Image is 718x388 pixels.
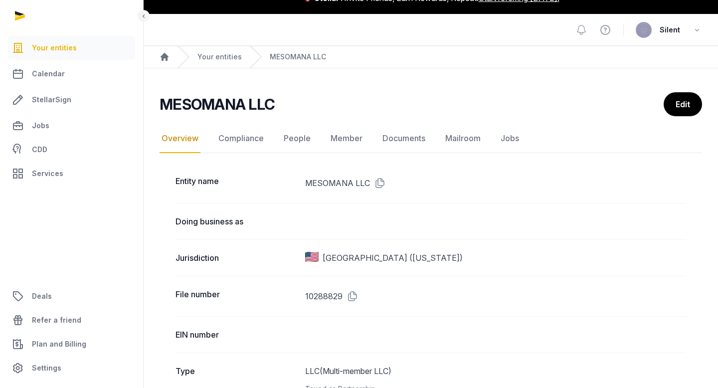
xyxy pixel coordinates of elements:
span: Calendar [32,68,65,80]
iframe: Chat Widget [668,340,718,388]
a: Deals [8,284,135,308]
dt: File number [176,288,297,304]
a: Plan and Billing [8,332,135,356]
dt: EIN number [176,329,297,341]
span: Jobs [32,120,49,132]
span: [GEOGRAPHIC_DATA] ([US_STATE]) [323,252,463,264]
span: Refer a friend [32,314,81,326]
a: CDD [8,140,135,160]
a: Your entities [8,36,135,60]
span: Services [32,168,63,180]
a: Edit [664,92,702,116]
a: Settings [8,356,135,380]
span: CDD [32,144,47,156]
dd: 10288829 [305,288,686,304]
span: Silent [660,24,680,36]
a: Jobs [499,124,521,153]
dd: MESOMANA LLC [305,175,686,191]
a: Calendar [8,62,135,86]
span: Plan and Billing [32,338,86,350]
a: Services [8,162,135,186]
a: MESOMANA LLC [270,52,326,62]
a: StellarSign [8,88,135,112]
nav: Breadcrumb [144,46,718,68]
dt: Doing business as [176,215,297,227]
h2: MESOMANA LLC [160,95,275,113]
span: StellarSign [32,94,71,106]
a: Your entities [197,52,242,62]
a: Documents [380,124,427,153]
nav: Tabs [160,124,702,153]
a: Compliance [216,124,266,153]
a: People [282,124,313,153]
a: Member [329,124,364,153]
span: Your entities [32,42,77,54]
a: Mailroom [443,124,483,153]
dt: Jurisdiction [176,252,297,264]
dt: Entity name [176,175,297,191]
span: (Multi-member LLC) [320,366,391,376]
a: Refer a friend [8,308,135,332]
a: Jobs [8,114,135,138]
img: avatar [636,22,652,38]
span: Deals [32,290,52,302]
a: Overview [160,124,200,153]
span: Settings [32,362,61,374]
